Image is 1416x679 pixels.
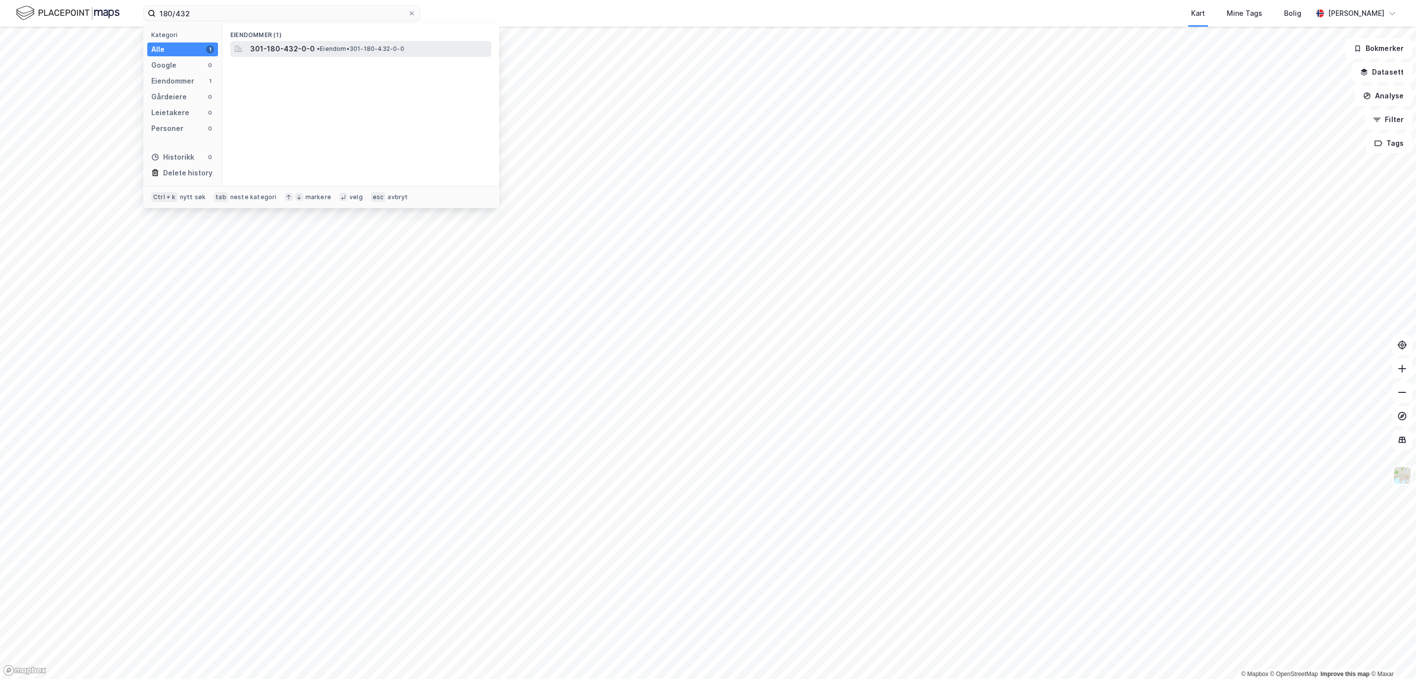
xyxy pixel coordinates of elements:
[156,6,408,21] input: Søk på adresse, matrikkel, gårdeiere, leietakere eller personer
[206,153,214,161] div: 0
[151,151,194,163] div: Historikk
[1321,671,1370,678] a: Improve this map
[317,45,320,52] span: •
[151,192,178,202] div: Ctrl + k
[1227,7,1262,19] div: Mine Tags
[250,43,315,55] span: 301-180-432-0-0
[214,192,228,202] div: tab
[206,61,214,69] div: 0
[1355,86,1412,106] button: Analyse
[163,167,213,179] div: Delete history
[206,93,214,101] div: 0
[1367,632,1416,679] div: Kontrollprogram for chat
[3,665,46,676] a: Mapbox homepage
[1328,7,1384,19] div: [PERSON_NAME]
[206,77,214,85] div: 1
[1366,133,1412,153] button: Tags
[1241,671,1268,678] a: Mapbox
[1352,62,1412,82] button: Datasett
[151,107,189,119] div: Leietakere
[151,123,183,134] div: Personer
[1367,632,1416,679] iframe: Chat Widget
[180,193,206,201] div: nytt søk
[206,125,214,132] div: 0
[1393,466,1412,485] img: Z
[151,43,165,55] div: Alle
[151,91,187,103] div: Gårdeiere
[1191,7,1205,19] div: Kart
[349,193,363,201] div: velg
[16,4,120,22] img: logo.f888ab2527a4732fd821a326f86c7f29.svg
[1270,671,1318,678] a: OpenStreetMap
[1345,39,1412,58] button: Bokmerker
[230,193,277,201] div: neste kategori
[371,192,386,202] div: esc
[1365,110,1412,129] button: Filter
[305,193,331,201] div: markere
[151,75,194,87] div: Eiendommer
[1284,7,1301,19] div: Bolig
[151,31,218,39] div: Kategori
[151,59,176,71] div: Google
[317,45,404,53] span: Eiendom • 301-180-432-0-0
[206,45,214,53] div: 1
[387,193,408,201] div: avbryt
[222,23,499,41] div: Eiendommer (1)
[206,109,214,117] div: 0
